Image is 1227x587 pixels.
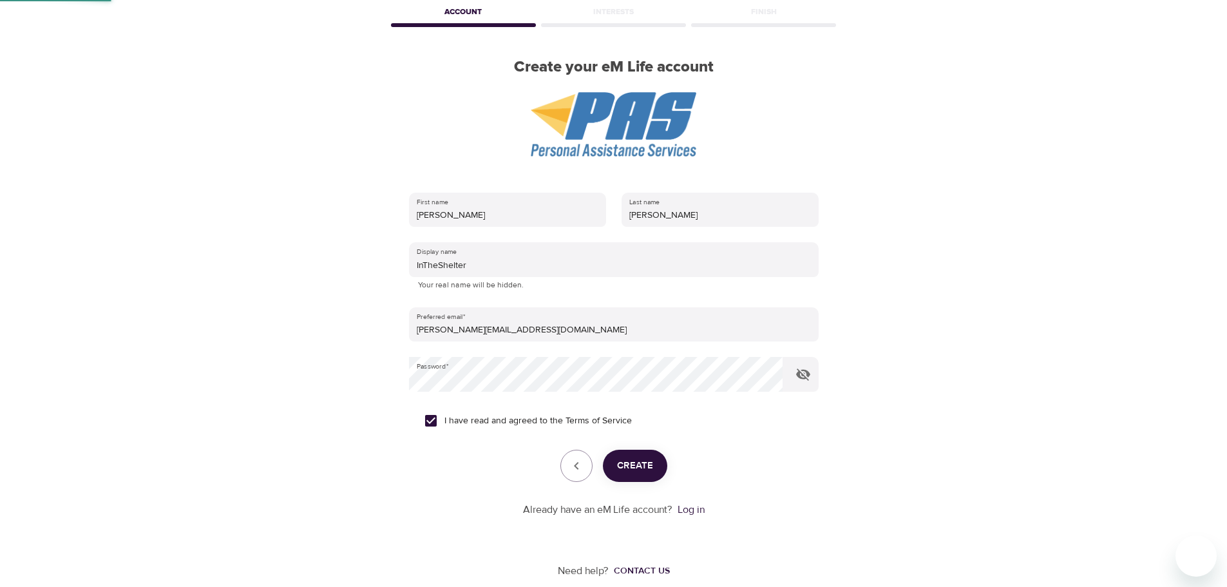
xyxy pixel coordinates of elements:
[558,564,609,579] p: Need help?
[614,564,670,577] div: Contact us
[418,279,810,292] p: Your real name will be hidden.
[609,564,670,577] a: Contact us
[678,503,705,516] a: Log in
[531,92,696,157] img: PAS%20logo.png
[1175,535,1217,577] iframe: Button to launch messaging window
[388,58,839,77] h2: Create your eM Life account
[617,457,653,474] span: Create
[444,414,632,428] span: I have read and agreed to the
[603,450,667,482] button: Create
[523,503,672,517] p: Already have an eM Life account?
[566,414,632,428] a: Terms of Service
